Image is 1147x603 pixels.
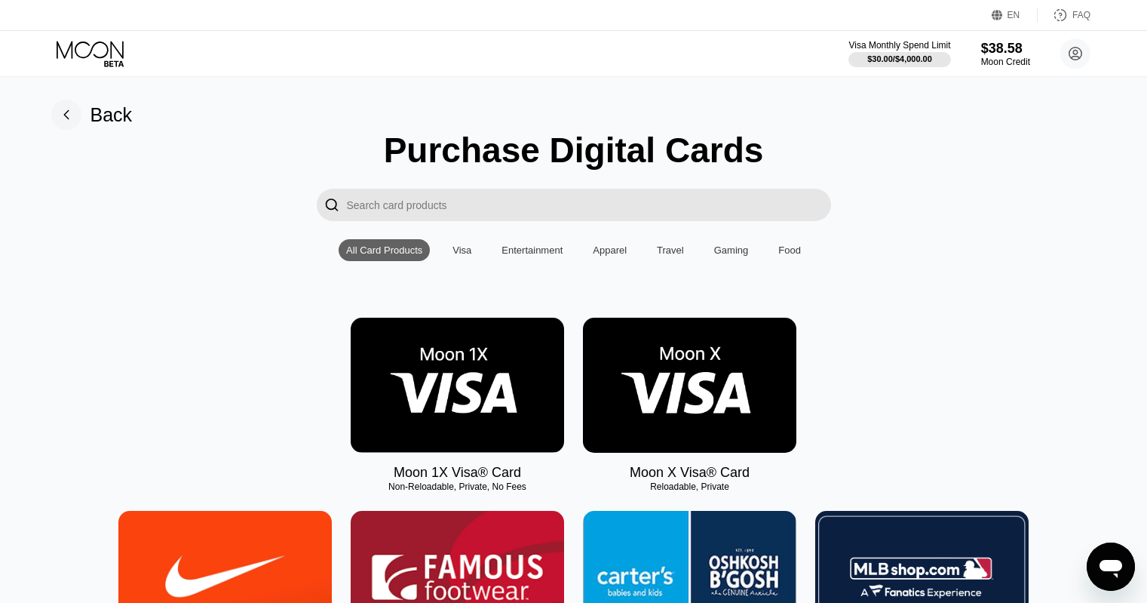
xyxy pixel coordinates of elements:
[90,104,133,126] div: Back
[1072,10,1090,20] div: FAQ
[867,54,932,63] div: $30.00 / $4,000.00
[593,245,627,256] div: Apparel
[992,8,1038,23] div: EN
[1007,10,1020,20] div: EN
[981,41,1030,67] div: $38.58Moon Credit
[501,245,563,256] div: Entertainment
[714,245,749,256] div: Gaming
[324,196,339,214] div: 
[346,245,422,256] div: All Card Products
[657,245,684,256] div: Travel
[452,245,471,256] div: Visa
[771,239,808,261] div: Food
[494,239,570,261] div: Entertainment
[339,239,430,261] div: All Card Products
[778,245,801,256] div: Food
[585,239,634,261] div: Apparel
[981,57,1030,67] div: Moon Credit
[384,130,764,171] div: Purchase Digital Cards
[583,481,796,492] div: Reloadable, Private
[51,100,133,130] div: Back
[317,189,347,221] div: 
[630,465,750,481] div: Moon X Visa® Card
[445,239,479,261] div: Visa
[707,239,756,261] div: Gaming
[848,40,950,51] div: Visa Monthly Spend Limit
[351,481,564,492] div: Non-Reloadable, Private, No Fees
[394,465,521,481] div: Moon 1X Visa® Card
[981,41,1030,57] div: $38.58
[1087,543,1135,591] iframe: Button to launch messaging window, conversation in progress
[347,189,831,221] input: Search card products
[848,40,950,67] div: Visa Monthly Spend Limit$30.00/$4,000.00
[649,239,692,261] div: Travel
[1038,8,1090,23] div: FAQ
